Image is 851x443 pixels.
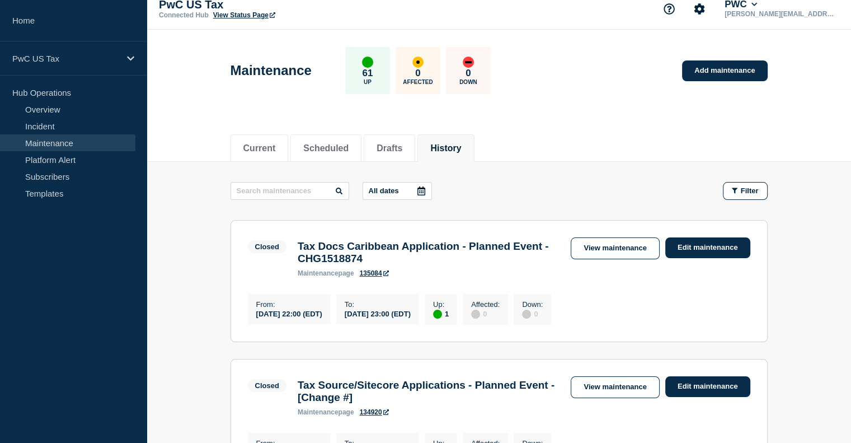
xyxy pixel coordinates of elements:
p: [PERSON_NAME][EMAIL_ADDRESS][DOMAIN_NAME] [722,10,839,18]
button: Scheduled [303,143,349,153]
p: From : [256,300,322,309]
div: disabled [471,310,480,319]
p: PwC US Tax [12,54,120,63]
div: 1 [433,309,449,319]
p: Affected [403,79,432,85]
a: Edit maintenance [665,376,750,397]
span: maintenance [298,269,338,277]
div: [DATE] 22:00 (EDT) [256,309,322,318]
a: Edit maintenance [665,237,750,258]
a: 134920 [360,408,389,416]
div: Closed [255,381,279,390]
button: Filter [723,182,768,200]
p: All dates [369,186,399,195]
div: disabled [522,310,531,319]
h1: Maintenance [231,63,312,78]
p: Connected Hub [159,11,209,19]
div: Closed [255,243,279,251]
div: affected [412,57,424,68]
p: Down : [522,300,543,309]
p: 0 [415,68,420,79]
p: page [298,269,354,277]
div: down [463,57,474,68]
p: To : [345,300,411,309]
a: View maintenance [571,376,659,398]
p: 0 [466,68,471,79]
button: Drafts [377,143,402,153]
a: View Status Page [213,11,275,19]
div: 0 [522,309,543,319]
p: 61 [362,68,373,79]
input: Search maintenances [231,182,349,200]
p: Down [459,79,477,85]
button: Current [243,143,276,153]
p: Up : [433,300,449,309]
p: Affected : [471,300,500,309]
p: page [298,408,354,416]
h3: Tax Docs Caribbean Application - Planned Event - CHG1518874 [298,240,560,265]
p: Up [364,79,372,85]
button: History [430,143,461,153]
h3: Tax Source/Sitecore Applications - Planned Event - [Change #] [298,379,560,404]
a: View maintenance [571,237,659,259]
div: 0 [471,309,500,319]
span: maintenance [298,408,338,416]
div: [DATE] 23:00 (EDT) [345,309,411,318]
a: Add maintenance [682,60,767,81]
div: up [433,310,442,319]
div: up [362,57,373,68]
span: Filter [741,186,759,195]
button: All dates [363,182,432,200]
a: 135084 [360,269,389,277]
